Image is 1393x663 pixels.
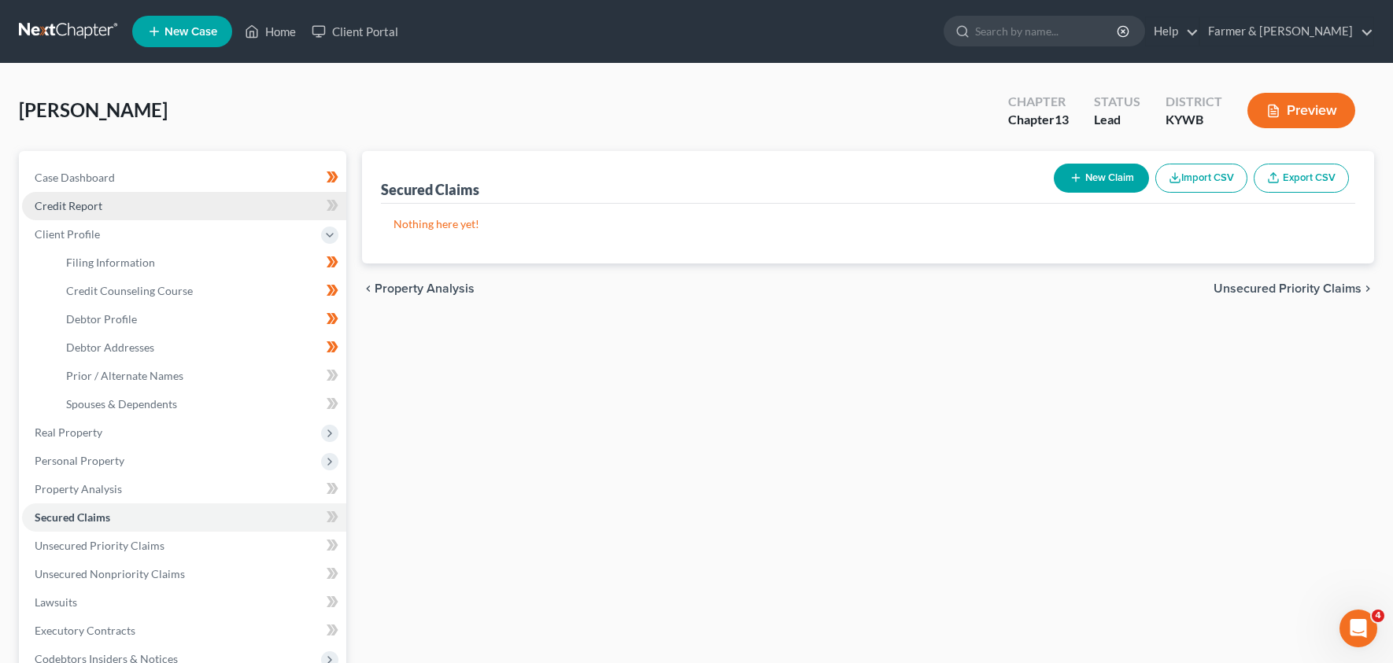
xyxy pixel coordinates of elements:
span: Debtor Addresses [66,341,154,354]
a: Unsecured Priority Claims [22,532,346,560]
div: KYWB [1166,111,1222,129]
a: Case Dashboard [22,164,346,192]
span: Personal Property [35,454,124,467]
span: New Case [164,26,217,38]
div: Secured Claims [381,180,479,199]
span: Unsecured Priority Claims [35,539,164,552]
span: Credit Counseling Course [66,284,193,297]
a: Help [1146,17,1199,46]
a: Credit Report [22,192,346,220]
span: Unsecured Nonpriority Claims [35,567,185,580]
button: Unsecured Priority Claims chevron_right [1214,282,1374,295]
a: Property Analysis [22,475,346,503]
iframe: Intercom live chat [1339,610,1377,647]
span: Debtor Profile [66,312,137,326]
span: Prior / Alternate Names [66,369,183,382]
a: Farmer & [PERSON_NAME] [1200,17,1373,46]
a: Spouses & Dependents [54,390,346,418]
span: Credit Report [35,199,102,212]
a: Client Portal [304,17,406,46]
a: Prior / Alternate Names [54,362,346,390]
a: Debtor Profile [54,305,346,333]
a: Lawsuits [22,588,346,617]
button: Preview [1247,93,1355,128]
span: Secured Claims [35,510,110,524]
div: Chapter [1008,111,1069,129]
span: Property Analysis [375,282,475,295]
input: Search by name... [975,17,1119,46]
span: 4 [1372,610,1384,622]
button: Import CSV [1155,164,1247,193]
span: Spouses & Dependents [66,397,177,411]
a: Executory Contracts [22,617,346,645]
button: New Claim [1054,164,1149,193]
span: [PERSON_NAME] [19,98,168,121]
span: Property Analysis [35,482,122,495]
i: chevron_left [362,282,375,295]
a: Unsecured Nonpriority Claims [22,560,346,588]
div: Status [1094,93,1140,111]
span: 13 [1055,112,1069,127]
span: Unsecured Priority Claims [1214,282,1362,295]
span: Filing Information [66,256,155,269]
span: Client Profile [35,227,100,241]
span: Lawsuits [35,595,77,609]
i: chevron_right [1362,282,1374,295]
span: Executory Contracts [35,624,135,637]
a: Debtor Addresses [54,333,346,362]
p: Nothing here yet! [394,216,1343,232]
span: Real Property [35,425,102,439]
a: Secured Claims [22,503,346,532]
span: Case Dashboard [35,171,115,184]
button: chevron_left Property Analysis [362,282,475,295]
a: Filing Information [54,249,346,277]
a: Credit Counseling Course [54,277,346,305]
div: Chapter [1008,93,1069,111]
div: District [1166,93,1222,111]
div: Lead [1094,111,1140,129]
a: Export CSV [1254,164,1349,193]
a: Home [237,17,304,46]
